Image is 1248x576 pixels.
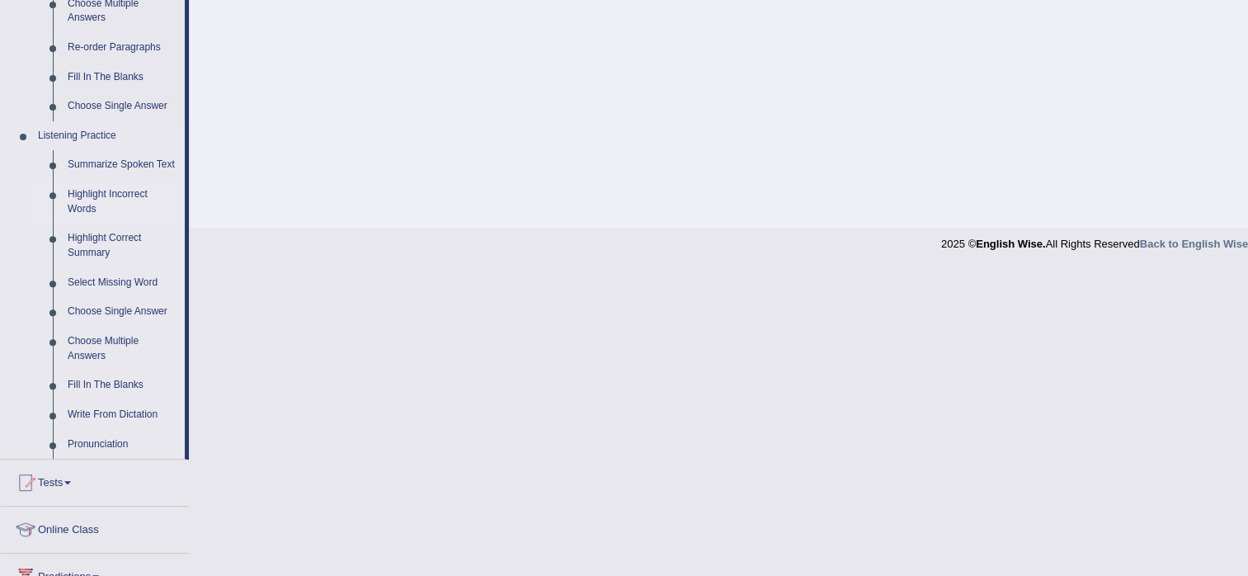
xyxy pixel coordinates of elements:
a: Select Missing Word [60,268,185,298]
a: Summarize Spoken Text [60,150,185,180]
a: Pronunciation [60,430,185,460]
a: Online Class [1,507,189,548]
a: Back to English Wise [1140,238,1248,250]
a: Choose Multiple Answers [60,327,185,371]
a: Choose Single Answer [60,92,185,121]
a: Fill In The Blanks [60,63,185,92]
a: Re-order Paragraphs [60,33,185,63]
strong: English Wise. [976,238,1045,250]
a: Write From Dictation [60,400,185,430]
a: Tests [1,460,189,501]
a: Fill In The Blanks [60,371,185,400]
div: 2025 © All Rights Reserved [941,228,1248,252]
a: Listening Practice [31,121,185,151]
a: Choose Single Answer [60,297,185,327]
a: Highlight Incorrect Words [60,180,185,224]
a: Highlight Correct Summary [60,224,185,267]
